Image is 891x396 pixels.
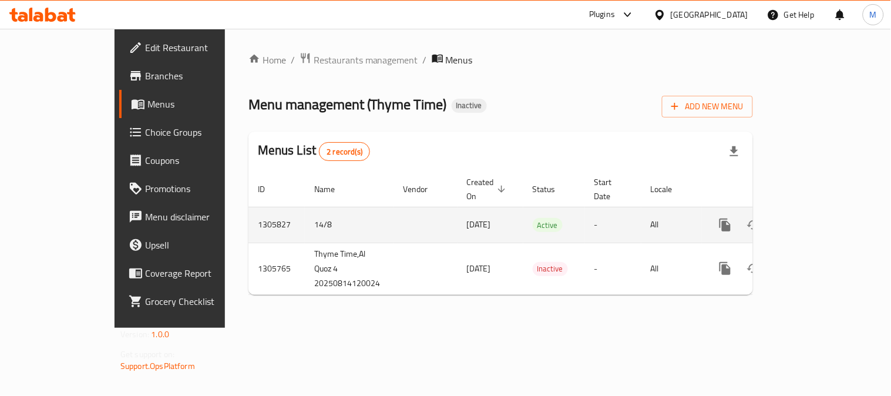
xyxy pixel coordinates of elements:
[145,238,254,252] span: Upsell
[720,137,748,166] div: Export file
[119,231,263,259] a: Upsell
[671,99,744,114] span: Add New Menu
[119,118,263,146] a: Choice Groups
[119,33,263,62] a: Edit Restaurant
[585,207,641,243] td: -
[314,182,350,196] span: Name
[145,266,254,280] span: Coverage Report
[711,211,739,239] button: more
[533,219,563,232] span: Active
[119,146,263,174] a: Coupons
[319,142,370,161] div: Total records count
[305,207,394,243] td: 14/8
[145,182,254,196] span: Promotions
[248,53,286,67] a: Home
[404,182,443,196] span: Vendor
[452,99,487,113] div: Inactive
[641,243,702,294] td: All
[145,294,254,308] span: Grocery Checklist
[145,41,254,55] span: Edit Restaurant
[702,172,833,207] th: Actions
[446,53,473,67] span: Menus
[119,287,263,316] a: Grocery Checklist
[467,217,491,232] span: [DATE]
[589,8,615,22] div: Plugins
[258,182,280,196] span: ID
[248,52,753,68] nav: breadcrumb
[120,347,174,362] span: Get support on:
[305,243,394,294] td: Thyme Time,Al Quoz 4 20250814120024
[662,96,753,118] button: Add New Menu
[641,207,702,243] td: All
[120,327,149,342] span: Version:
[119,259,263,287] a: Coverage Report
[594,175,627,203] span: Start Date
[320,146,369,157] span: 2 record(s)
[467,175,509,203] span: Created On
[119,174,263,203] a: Promotions
[120,358,195,374] a: Support.OpsPlatform
[870,8,877,21] span: M
[533,182,571,196] span: Status
[533,262,568,276] span: Inactive
[119,203,263,231] a: Menu disclaimer
[711,254,739,283] button: more
[467,261,491,276] span: [DATE]
[258,142,370,161] h2: Menus List
[651,182,688,196] span: Locale
[739,254,768,283] button: Change Status
[585,243,641,294] td: -
[119,90,263,118] a: Menus
[300,52,418,68] a: Restaurants management
[151,327,169,342] span: 1.0.0
[147,97,254,111] span: Menus
[145,69,254,83] span: Branches
[314,53,418,67] span: Restaurants management
[248,243,305,294] td: 1305765
[248,172,833,295] table: enhanced table
[739,211,768,239] button: Change Status
[145,125,254,139] span: Choice Groups
[248,91,447,118] span: Menu management ( Thyme Time )
[119,62,263,90] a: Branches
[671,8,748,21] div: [GEOGRAPHIC_DATA]
[423,53,427,67] li: /
[145,153,254,167] span: Coupons
[291,53,295,67] li: /
[533,262,568,276] div: Inactive
[145,210,254,224] span: Menu disclaimer
[248,207,305,243] td: 1305827
[452,100,487,110] span: Inactive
